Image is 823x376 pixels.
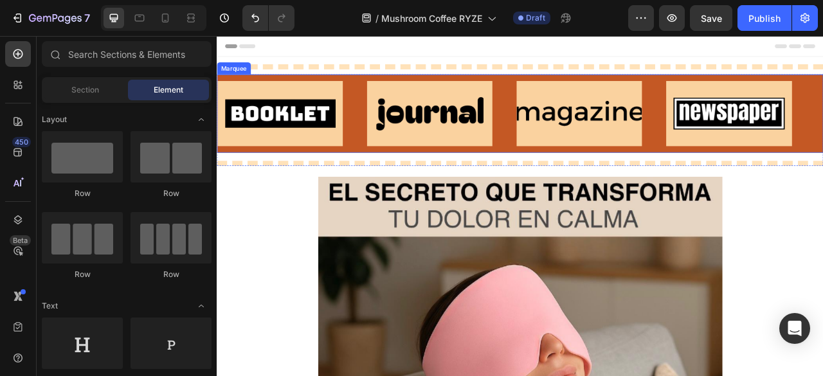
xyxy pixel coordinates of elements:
div: Open Intercom Messenger [779,313,810,344]
div: Row [42,269,123,280]
button: Publish [737,5,791,31]
div: Publish [748,12,781,25]
div: Beta [10,235,31,246]
span: Layout [42,114,67,125]
input: Search Sections & Elements [42,41,212,67]
div: Row [42,188,123,199]
span: Text [42,300,58,312]
span: Mushroom Coffee RYZE [381,12,482,25]
img: Alt image [572,65,731,132]
span: Element [154,84,183,96]
span: Section [71,84,99,96]
button: Save [690,5,732,31]
span: Save [701,13,722,24]
div: Row [131,269,212,280]
button: 7 [5,5,96,31]
div: Marquee [3,35,41,47]
img: Alt image [381,65,541,132]
div: Row [131,188,212,199]
p: 7 [84,10,90,26]
span: Draft [526,12,545,24]
iframe: Design area [217,36,823,376]
div: Undo/Redo [242,5,294,31]
div: 450 [12,137,31,147]
span: / [375,12,379,25]
span: Toggle open [191,296,212,316]
span: Toggle open [191,109,212,130]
